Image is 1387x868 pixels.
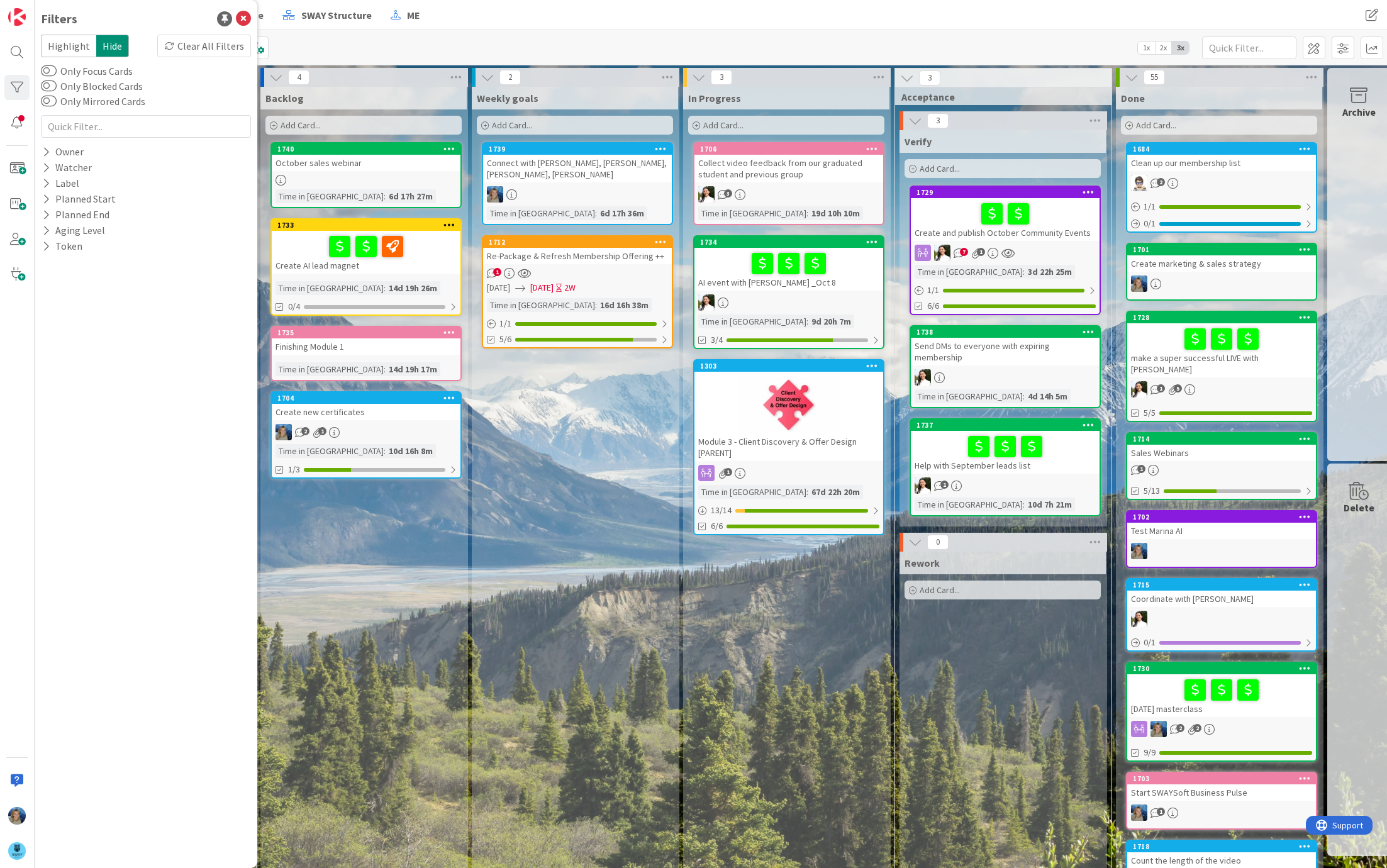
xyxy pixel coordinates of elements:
button: Only Blocked Cards [41,80,57,92]
button: Only Mirrored Cards [41,95,57,108]
span: In Progress [688,92,741,104]
div: Planned End [41,207,111,223]
span: SWAY Structure [301,8,372,23]
div: 1715Coordinate with [PERSON_NAME] [1127,579,1316,607]
div: Finishing Module 1 [272,338,460,355]
label: Only Focus Cards [41,64,133,79]
div: 13/14 [694,503,883,518]
span: 9/9 [1144,746,1156,759]
div: MA [1127,721,1316,737]
div: Time in [GEOGRAPHIC_DATA] [276,444,384,458]
div: MA [1127,804,1316,821]
div: 1740 [277,145,460,153]
a: SWAY Structure [275,4,379,26]
div: 1734AI event with [PERSON_NAME] _Oct 8 [694,236,883,291]
div: 1684Clean up our membership list [1127,143,1316,171]
div: 1714Sales Webinars [1127,433,1316,461]
span: 0 / 1 [1144,636,1156,649]
div: 1715 [1127,579,1316,591]
span: 5/13 [1144,484,1160,498]
span: Weekly goals [477,92,538,104]
span: 1 / 1 [499,317,511,330]
div: 1735 [277,328,460,337]
div: 1712 [489,238,672,247]
div: Sales Webinars [1127,445,1316,461]
div: Watcher [41,160,93,175]
span: 2 [301,427,309,435]
div: 1737Help with September leads list [911,420,1100,474]
div: 1737 [911,420,1100,431]
div: 1734 [700,238,883,247]
div: 1735 [272,327,460,338]
span: 4 [288,70,309,85]
span: 6/6 [927,299,939,313]
span: 5 [1174,384,1182,392]
span: Add Card... [703,120,744,131]
input: Quick Filter... [1202,36,1296,59]
div: 10d 16h 8m [386,444,436,458]
span: : [1023,498,1025,511]
span: 7 [960,248,968,256]
span: Add Card... [281,120,321,131]
div: 1718 [1127,841,1316,852]
div: 1715 [1133,581,1316,589]
span: 1 [493,268,501,276]
div: AK [911,477,1100,494]
div: Time in [GEOGRAPHIC_DATA] [698,485,806,499]
div: Planned Start [41,191,117,207]
span: 5/6 [499,333,511,346]
div: AK [694,186,883,203]
div: 1739Connect with [PERSON_NAME], [PERSON_NAME], [PERSON_NAME], [PERSON_NAME] [483,143,672,182]
img: MA [487,186,503,203]
img: MA [8,807,26,825]
span: 6/6 [711,520,723,533]
div: 1303Module 3 - Client Discovery & Offer Design [PARENT] [694,360,883,461]
img: AK [915,477,931,494]
div: 1729 [911,187,1100,198]
div: Start SWAYSoft Business Pulse [1127,784,1316,801]
span: [DATE] [530,281,554,294]
span: 3x [1172,42,1189,54]
div: make a super successful LIVE with [PERSON_NAME] [1127,323,1316,377]
span: Rework [905,557,940,569]
img: AK [698,294,715,311]
span: 13 / 14 [711,504,732,517]
div: Connect with [PERSON_NAME], [PERSON_NAME], [PERSON_NAME], [PERSON_NAME] [483,155,672,182]
span: [DATE] [487,281,510,294]
div: 1704 [277,394,460,403]
span: 3 [919,70,940,86]
span: : [595,206,597,220]
div: 1702 [1133,513,1316,521]
span: Support [26,2,57,17]
div: 1739 [489,145,672,153]
div: 1703 [1127,773,1316,784]
span: : [806,206,808,220]
div: 1703Start SWAYSoft Business Pulse [1127,773,1316,801]
div: 1739 [483,143,672,155]
span: 1/3 [288,463,300,476]
span: Verify [905,135,932,148]
div: 16d 16h 38m [597,298,652,312]
span: 0/4 [288,300,300,313]
div: Aging Level [41,223,106,238]
div: 10d 7h 21m [1025,498,1075,511]
div: Time in [GEOGRAPHIC_DATA] [276,281,384,295]
div: Clear All Filters [157,35,251,57]
span: Add Card... [920,163,960,174]
div: 4d 14h 5m [1025,389,1071,403]
span: 2 [1193,724,1201,732]
div: 1706Collect video feedback from our graduated student and previous group [694,143,883,182]
span: 1 [977,248,985,256]
div: 1734 [694,236,883,248]
span: 2 [499,70,521,85]
div: 19d 10h 10m [808,206,863,220]
span: Done [1121,92,1145,104]
div: MA [483,186,672,203]
span: 2 [1157,178,1165,186]
div: Time in [GEOGRAPHIC_DATA] [698,314,806,328]
div: 1684 [1127,143,1316,155]
div: Module 3 - Client Discovery & Offer Design [PARENT] [694,433,883,461]
div: 9d 20h 7m [808,314,854,328]
div: 1701Create marketing & sales strategy [1127,244,1316,272]
div: 0/1 [1127,216,1316,231]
